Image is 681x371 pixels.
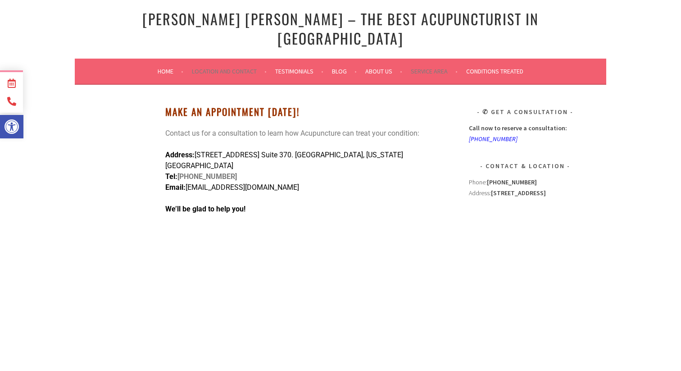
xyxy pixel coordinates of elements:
a: Service Area [411,66,458,77]
span: Tel: [165,172,177,181]
span: [STREET_ADDRESS] Suite 370. [GEOGRAPHIC_DATA], [US_STATE][GEOGRAPHIC_DATA] [165,151,403,170]
div: Phone: [469,177,581,188]
a: Blog [332,66,357,77]
a: [PHONE_NUMBER] [469,135,518,143]
h3: Contact & Location [469,160,581,171]
strong: Call now to reserve a consultation: [469,124,567,132]
a: Location and Contact [192,66,267,77]
strong: Make An Appointment [DATE]! [165,105,300,119]
a: [PERSON_NAME] [PERSON_NAME] – The Best Acupuncturist In [GEOGRAPHIC_DATA] [142,8,539,49]
p: Contact us for a consultation to learn how Acupuncture can treat your condition: [165,128,445,139]
strong: [STREET_ADDRESS] [491,189,546,197]
div: Address: [469,177,581,311]
strong: Address: [165,151,195,159]
span: [EMAIL_ADDRESS][DOMAIN_NAME] [186,183,299,192]
a: Home [158,66,183,77]
strong: [PHONE_NUMBER] [487,178,537,186]
h3: ✆ Get A Consultation [469,106,581,117]
a: Testimonials [275,66,323,77]
a: About Us [365,66,402,77]
strong: Email: [165,183,186,192]
a: Conditions Treated [466,66,523,77]
strong: [PHONE_NUMBER] [165,172,237,192]
strong: We’ll be glad to help you! [165,205,245,213]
